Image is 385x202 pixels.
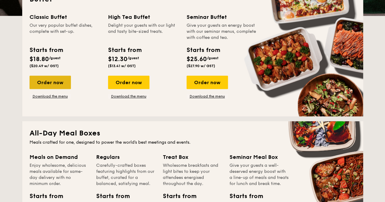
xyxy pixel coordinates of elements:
[229,153,289,161] div: Seminar Meal Box
[229,192,257,201] div: Starts from
[30,56,49,63] span: $18.80
[187,64,215,68] span: ($27.90 w/ GST)
[30,153,89,161] div: Meals on Demand
[30,46,63,55] div: Starts from
[96,192,124,201] div: Starts from
[30,64,59,68] span: ($20.49 w/ GST)
[30,13,101,21] div: Classic Buffet
[108,22,179,41] div: Delight your guests with our light and tasty bite-sized treats.
[229,163,289,187] div: Give your guests a well-deserved energy boost with a line-up of meals and treats for lunch and br...
[30,128,356,138] h2: All-Day Meal Boxes
[30,76,71,89] div: Order now
[96,163,156,187] div: Carefully-crafted boxes featuring highlights from our buffet, curated for a balanced, satisfying ...
[30,192,57,201] div: Starts from
[30,94,71,99] a: Download the menu
[207,56,219,60] span: /guest
[30,163,89,187] div: Enjoy wholesome, delicious meals available for same-day delivery with no minimum order.
[108,64,136,68] span: ($13.41 w/ GST)
[187,76,228,89] div: Order now
[187,94,228,99] a: Download the menu
[187,22,258,41] div: Give your guests an energy boost with our seminar menus, complete with coffee and tea.
[108,56,128,63] span: $12.30
[108,46,141,55] div: Starts from
[163,163,222,187] div: Wholesome breakfasts and light bites to keep your attendees energised throughout the day.
[108,76,149,89] div: Order now
[187,13,258,21] div: Seminar Buffet
[30,139,356,146] div: Meals crafted for one, designed to power the world's best meetings and events.
[128,56,139,60] span: /guest
[49,56,61,60] span: /guest
[187,56,207,63] span: $25.60
[30,22,101,41] div: Our very popular buffet dishes, complete with set-up.
[108,13,179,21] div: High Tea Buffet
[163,192,190,201] div: Starts from
[187,46,220,55] div: Starts from
[108,94,149,99] a: Download the menu
[96,153,156,161] div: Regulars
[163,153,222,161] div: Treat Box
